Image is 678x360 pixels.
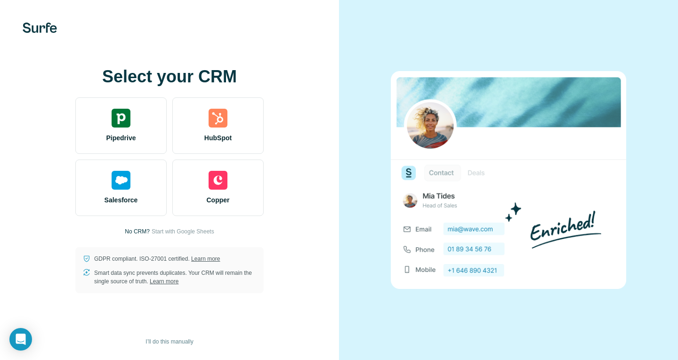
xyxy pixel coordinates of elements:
span: HubSpot [204,133,232,143]
img: hubspot's logo [209,109,227,128]
p: No CRM? [125,227,150,236]
button: Start with Google Sheets [152,227,214,236]
p: Smart data sync prevents duplicates. Your CRM will remain the single source of truth. [94,269,256,286]
img: pipedrive's logo [112,109,130,128]
a: Learn more [191,256,220,262]
button: I’ll do this manually [139,335,200,349]
span: Copper [207,195,230,205]
img: Surfe's logo [23,23,57,33]
span: I’ll do this manually [145,337,193,346]
span: Salesforce [105,195,138,205]
a: Learn more [150,278,178,285]
img: none image [391,71,626,289]
img: salesforce's logo [112,171,130,190]
h1: Select your CRM [75,67,264,86]
img: copper's logo [209,171,227,190]
div: Open Intercom Messenger [9,328,32,351]
p: GDPR compliant. ISO-27001 certified. [94,255,220,263]
span: Pipedrive [106,133,136,143]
